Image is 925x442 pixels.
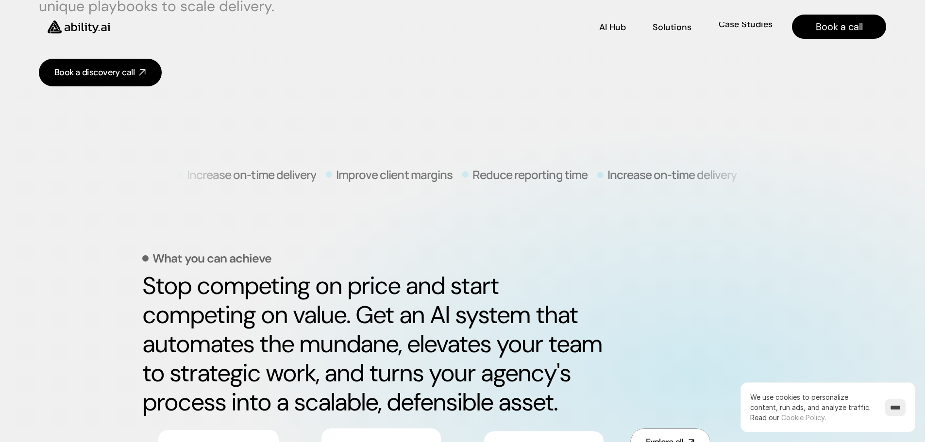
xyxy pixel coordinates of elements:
p: We use cookies to personalize content, run ads, and analyze traffic. [750,392,875,423]
div: Book a discovery call [54,66,135,79]
p: What you can achieve [152,252,271,264]
a: Book a discovery call [39,59,162,86]
p: AI Hub [599,21,626,33]
p: Reduce reporting time [471,168,587,180]
p: Increase on-time delivery [606,168,736,180]
p: Improve client margins [335,168,452,180]
h2: Stop competing on price and start competing on value. Get an AI system that automates the mundane... [142,271,604,417]
p: Increase on-time delivery [186,168,315,180]
a: AI Hub [599,18,626,35]
a: Case StudiesCase Studies [718,18,773,35]
a: Solutions [653,18,691,35]
p: Solutions [653,21,691,33]
p: Case Studies [719,18,773,30]
p: Case Studies [719,30,772,42]
a: Cookie Policy [781,413,824,422]
span: Read our . [750,413,826,422]
p: Book a call [816,20,863,33]
a: Book a call [792,15,886,39]
nav: Main navigation [123,15,886,39]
